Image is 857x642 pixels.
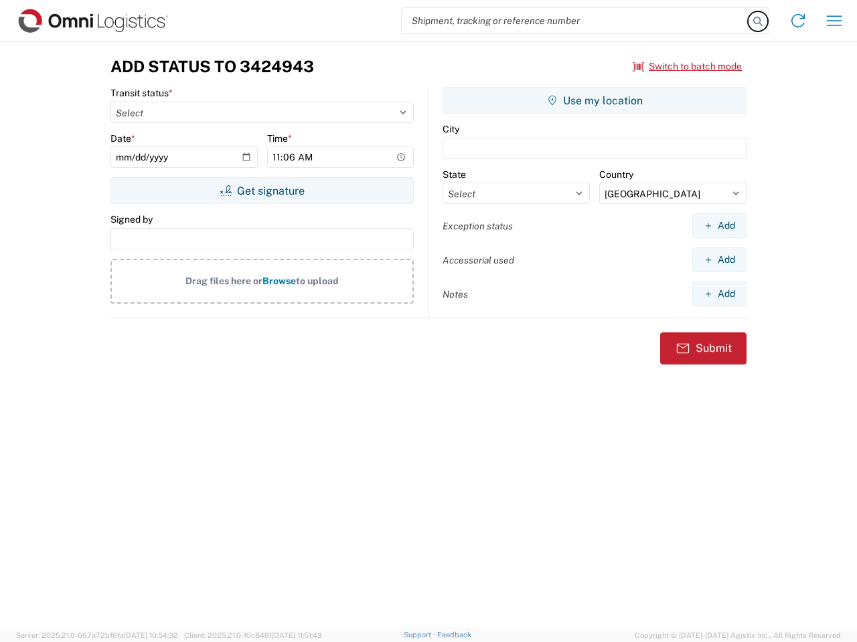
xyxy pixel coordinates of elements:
a: Support [404,631,437,639]
span: [DATE] 10:54:32 [124,631,178,639]
label: Date [110,132,135,144]
span: [DATE] 11:51:43 [272,631,322,639]
label: City [443,123,459,135]
button: Add [692,247,747,272]
button: Add [692,213,747,238]
button: Get signature [110,177,414,204]
label: Exception status [443,220,513,232]
span: Copyright © [DATE]-[DATE] Agistix Inc., All Rights Reserved [635,629,841,641]
button: Add [692,282,747,306]
label: Signed by [110,213,153,225]
span: Server: 2025.21.0-667a72bf6fa [16,631,178,639]
span: Drag files here or [185,276,262,286]
label: Time [267,132,292,144]
span: Client: 2025.21.0-f0c8481 [184,631,322,639]
span: Browse [262,276,296,286]
button: Switch to batch mode [633,56,742,78]
h3: Add Status to 3424943 [110,57,314,76]
label: Transit status [110,87,173,99]
a: Feedback [437,631,471,639]
button: Submit [660,332,747,364]
input: Shipment, tracking or reference number [402,8,749,33]
span: to upload [296,276,339,286]
label: State [443,169,466,181]
label: Notes [443,288,468,300]
label: Accessorial used [443,254,514,266]
label: Country [599,169,633,181]
button: Use my location [443,87,747,114]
